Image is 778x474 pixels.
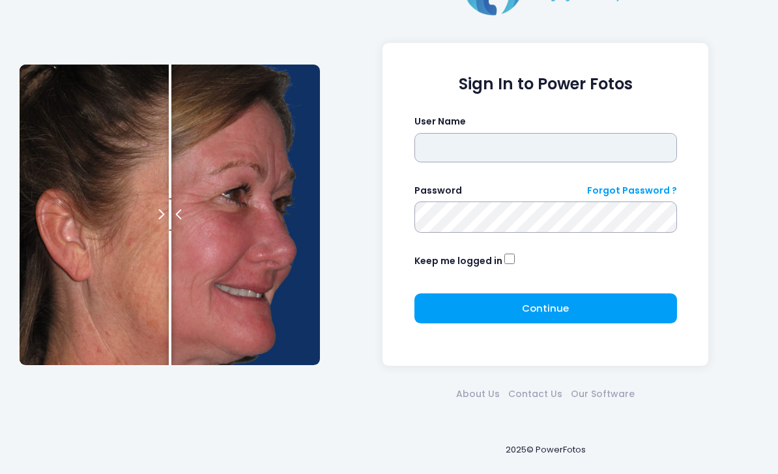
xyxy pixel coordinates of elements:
a: About Us [452,387,504,401]
h1: Sign In to Power Fotos [414,75,677,94]
label: Keep me logged in [414,254,502,268]
a: Our Software [567,387,639,401]
label: Password [414,184,462,198]
label: User Name [414,115,466,128]
button: Continue [414,293,677,323]
a: Contact Us [504,387,567,401]
a: Forgot Password ? [587,184,677,198]
span: Continue [522,301,569,315]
